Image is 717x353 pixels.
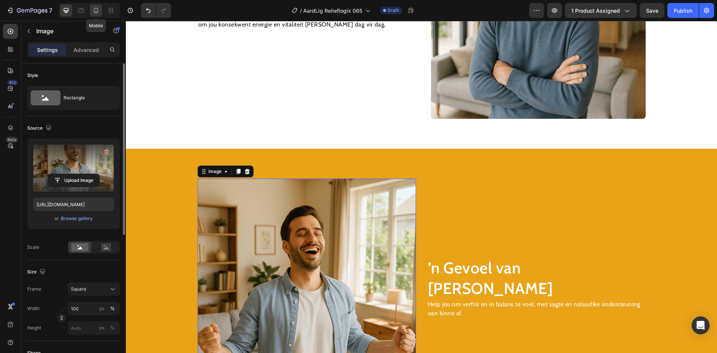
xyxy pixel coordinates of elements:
span: or [55,214,59,223]
span: Save [646,7,658,14]
label: Height [27,325,41,331]
h2: ’n Gevoel van [PERSON_NAME] [301,236,520,278]
button: 7 [3,3,56,18]
button: px [108,304,117,313]
div: Undo/Redo [141,3,171,18]
div: px [99,305,105,312]
label: Width [27,305,40,312]
p: Image [36,27,100,35]
span: / [300,7,302,15]
span: 1 product assigned [571,7,620,15]
div: Scale [27,244,39,251]
div: Source [27,123,53,133]
span: Draft [388,7,399,14]
button: Upload Image [47,174,100,187]
span: AardLig Relieflogix 065 [303,7,362,15]
p: 7 [49,6,52,15]
div: Beta [6,137,18,143]
div: 450 [7,80,18,86]
div: Open Intercom Messenger [692,316,710,334]
button: Save [640,3,664,18]
div: % [110,305,115,312]
input: https://example.com/image.jpg [33,198,114,211]
button: % [97,323,106,332]
div: % [110,325,115,331]
div: Style [27,72,38,79]
iframe: Design area [126,21,717,353]
button: px [108,323,117,332]
button: Browse gallery [60,215,93,222]
input: px% [68,321,120,335]
input: px% [68,302,120,315]
button: % [97,304,106,313]
button: Square [68,282,120,296]
div: Rectangle [63,89,109,106]
button: Publish [667,3,699,18]
div: Size [27,267,47,277]
span: Square [71,286,86,292]
p: Advanced [74,46,99,54]
p: Help jou om verfris en in balans te voel, met sagte en natuurlike ondersteuning van binne af. [302,279,519,297]
div: px [99,325,105,331]
label: Frame [27,286,41,292]
div: Image [81,147,97,154]
button: 1 product assigned [565,3,637,18]
div: Publish [674,7,692,15]
p: Settings [37,46,58,54]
